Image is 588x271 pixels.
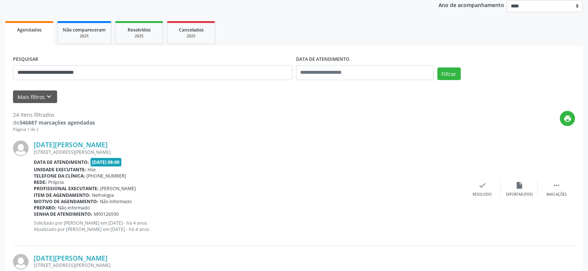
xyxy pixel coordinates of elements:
[34,192,91,198] b: Item de agendamento:
[100,198,132,205] span: Não informado
[34,166,86,173] b: Unidade executante:
[478,181,486,189] i: check
[63,33,106,39] div: 2025
[437,67,461,80] button: Filtrar
[121,33,158,39] div: 2025
[88,166,96,173] span: Hse
[34,185,99,192] b: Profissional executante:
[564,115,572,123] i: print
[128,27,151,33] span: Resolvidos
[17,27,42,33] span: Agendados
[34,159,89,165] b: Data de atendimento:
[13,119,95,126] div: de
[92,192,114,198] span: Nefrologia
[515,181,523,189] i: insert_drive_file
[86,173,126,179] span: [PHONE_NUMBER]
[34,141,108,149] a: [DATE][PERSON_NAME]
[63,27,106,33] span: Não compareceram
[296,54,349,65] label: DATA DE ATENDIMENTO
[473,192,492,197] div: Resolvido
[34,211,92,217] b: Senha de atendimento:
[34,262,464,268] div: [STREET_ADDRESS][PERSON_NAME]
[19,119,95,126] strong: 346887 marcações agendadas
[173,33,210,39] div: 2025
[506,192,533,197] div: Exportar (PDF)
[34,149,464,155] div: [STREET_ADDRESS][PERSON_NAME]
[13,254,29,270] img: img
[13,126,95,133] div: Página 1 de 2
[94,211,119,217] span: M00126930
[13,54,38,65] label: PESQUISAR
[34,173,85,179] b: Telefone da clínica:
[13,111,95,119] div: 24 itens filtrados
[34,220,464,232] p: Solicitado por [PERSON_NAME] em [DATE] - há 4 anos Atualizado por [PERSON_NAME] em [DATE] - há 4 ...
[546,192,566,197] div: Mais ações
[34,179,47,185] b: Rede:
[58,205,90,211] span: Não informado
[34,254,108,262] a: [DATE][PERSON_NAME]
[560,111,575,126] button: print
[179,27,204,33] span: Cancelados
[100,185,136,192] span: [PERSON_NAME]
[45,93,53,101] i: keyboard_arrow_down
[13,90,57,103] button: Mais filtroskeyboard_arrow_down
[13,141,29,156] img: img
[48,179,64,185] span: Própria
[552,181,561,189] i: 
[34,205,56,211] b: Preparo:
[91,158,122,166] span: [DATE] 08:00
[34,198,98,205] b: Motivo de agendamento:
